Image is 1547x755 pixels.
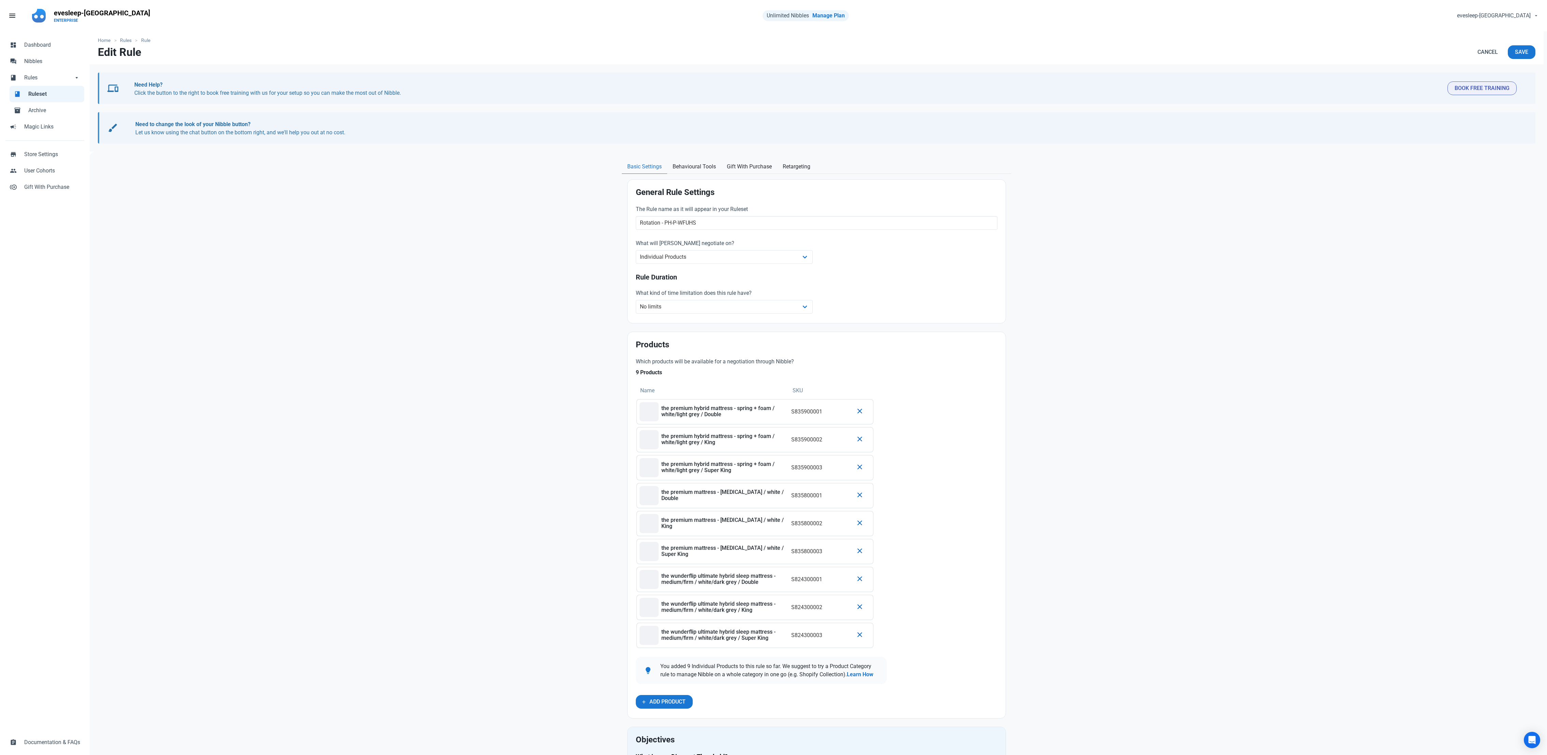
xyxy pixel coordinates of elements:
[1470,45,1505,59] a: Cancel
[661,601,786,613] p: the wunderflip ultimate hybrid sleep mattress - medium/firm / white/dark grey / King
[24,41,80,49] span: Dashboard
[788,455,856,480] td: S835900003
[5,119,84,135] a: campaignMagic Links
[788,483,856,508] td: S835800001
[134,81,1442,97] p: Click the button to the right to book free training with us for your setup so you can make the mo...
[788,511,856,536] td: S835800002
[5,734,84,751] a: assignmentDocumentation & FAQs
[14,90,21,97] span: book
[661,629,786,641] p: the wunderflip ultimate hybrid sleep mattress - medium/firm / white/dark grey / Super King
[10,738,17,745] span: assignment
[640,387,655,395] span: Name
[10,167,17,173] span: people
[134,81,163,88] b: Need Help?
[1508,45,1535,59] button: Save
[788,567,856,592] td: S824300001
[24,738,80,746] span: Documentation & FAQs
[627,163,662,171] span: Basic Settings
[847,671,873,678] a: Learn How
[54,8,150,18] p: evesleep-[GEOGRAPHIC_DATA]
[5,179,84,195] a: control_point_duplicateGift With Purchase
[812,12,845,19] a: Manage Plan
[1447,81,1517,95] button: Book Free Training
[636,368,874,382] h5: 9 Products
[1455,84,1510,92] span: Book Free Training
[767,12,809,19] span: Unlimited Nibbles
[5,53,84,70] a: forumNibbles
[107,122,118,133] span: brush
[90,31,1544,45] nav: breadcrumbs
[107,83,118,94] span: devices
[636,188,997,197] h2: General Rule Settings
[24,167,80,175] span: User Cohorts
[135,120,1510,137] p: Let us know using the chat button on the bottom right, and we'll help you out at no cost.
[661,433,786,446] p: the premium hybrid mattress - spring + foam / white/light grey / King
[1524,732,1540,748] div: Open Intercom Messenger
[28,106,80,115] span: Archive
[10,123,17,130] span: campaign
[98,37,114,44] a: Home
[10,86,84,102] a: bookRuleset
[117,37,135,44] a: Rules
[727,163,772,171] span: Gift With Purchase
[783,163,810,171] span: Retargeting
[788,539,856,564] td: S835800003
[24,150,80,158] span: Store Settings
[1515,48,1528,56] span: Save
[5,163,84,179] a: peopleUser Cohorts
[788,427,856,452] td: S835900002
[10,41,17,48] span: dashboard
[636,273,997,281] h3: Rule Duration
[1477,48,1498,56] span: Cancel
[788,623,856,648] td: S824300003
[649,698,686,706] span: Add Product
[28,90,80,98] span: Ruleset
[660,662,878,679] p: You added 9 Individual Products to this rule so far. We suggest to try a Product Category rule to...
[661,405,786,418] p: the premium hybrid mattress - spring + foam / white/light grey / Double
[10,183,17,190] span: control_point_duplicate
[661,489,786,501] p: the premium mattress - [MEDICAL_DATA] / white / Double
[1451,9,1543,22] button: evesleep-[GEOGRAPHIC_DATA]
[24,123,80,131] span: Magic Links
[5,146,84,163] a: storeStore Settings
[5,37,84,53] a: dashboardDashboard
[788,399,856,424] td: S835900001
[73,74,80,80] span: arrow_drop_down
[1457,12,1531,20] span: evesleep-[GEOGRAPHIC_DATA]
[10,102,84,119] a: inventory_2Archive
[54,18,150,23] p: ENTERPRISE
[24,183,80,191] span: Gift With Purchase
[636,695,693,709] button: Add Product
[788,595,856,620] td: S824300002
[793,387,803,395] span: SKU
[636,239,813,247] label: What will [PERSON_NAME] negotiate on?
[98,46,141,58] h1: Edit Rule
[661,573,786,585] p: the wunderflip ultimate hybrid sleep mattress - medium/firm / white/dark grey / Double
[661,517,786,529] p: the premium mattress - [MEDICAL_DATA] / white / King
[10,57,17,64] span: forum
[636,340,997,349] h2: Products
[636,735,997,744] h2: Objectives
[10,150,17,157] span: store
[10,74,17,80] span: book
[5,70,84,86] a: bookRulesarrow_drop_down
[24,74,73,82] span: Rules
[636,358,874,366] label: Which products will be available for a negotiation through Nibble?
[661,545,786,557] p: the premium mattress - [MEDICAL_DATA] / white / Super King
[14,106,21,113] span: inventory_2
[135,121,251,127] b: Need to change the look of your Nibble button?
[50,5,154,26] a: evesleep-[GEOGRAPHIC_DATA]ENTERPRISE
[636,205,997,213] label: The Rule name as it will appear in your Ruleset
[8,12,16,20] span: menu
[661,461,786,473] p: the premium hybrid mattress - spring + foam / white/light grey / Super King
[24,57,80,65] span: Nibbles
[636,289,813,297] label: What kind of time limitation does this rule have?
[673,163,716,171] span: Behavioural Tools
